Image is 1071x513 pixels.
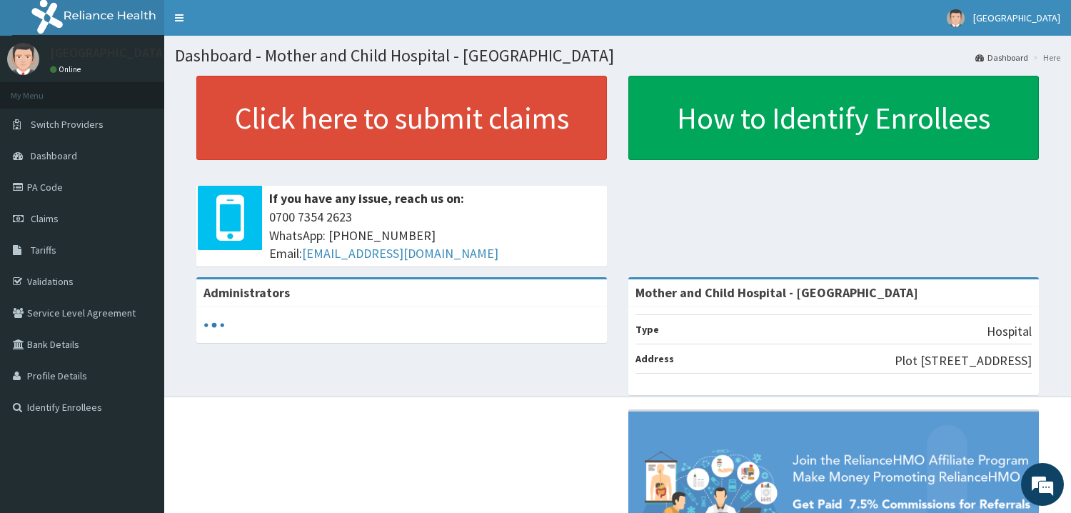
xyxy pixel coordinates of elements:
p: Plot [STREET_ADDRESS] [895,352,1032,370]
p: [GEOGRAPHIC_DATA] [50,46,168,59]
img: User Image [7,43,39,75]
a: How to Identify Enrollees [628,76,1039,160]
svg: audio-loading [203,314,225,336]
strong: Mother and Child Hospital - [GEOGRAPHIC_DATA] [635,284,918,301]
li: Here [1030,51,1060,64]
b: Address [635,352,674,365]
h1: Dashboard - Mother and Child Hospital - [GEOGRAPHIC_DATA] [175,46,1060,65]
a: [EMAIL_ADDRESS][DOMAIN_NAME] [302,245,498,262]
span: [GEOGRAPHIC_DATA] [973,11,1060,24]
b: Administrators [203,284,290,301]
span: Dashboard [31,149,77,162]
span: Switch Providers [31,118,104,131]
p: Hospital [987,322,1032,341]
span: Claims [31,212,59,225]
b: Type [635,323,659,336]
a: Online [50,64,84,74]
img: User Image [947,9,965,27]
b: If you have any issue, reach us on: [269,190,464,206]
a: Dashboard [975,51,1028,64]
span: Tariffs [31,244,56,256]
a: Click here to submit claims [196,76,607,160]
span: 0700 7354 2623 WhatsApp: [PHONE_NUMBER] Email: [269,208,600,263]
